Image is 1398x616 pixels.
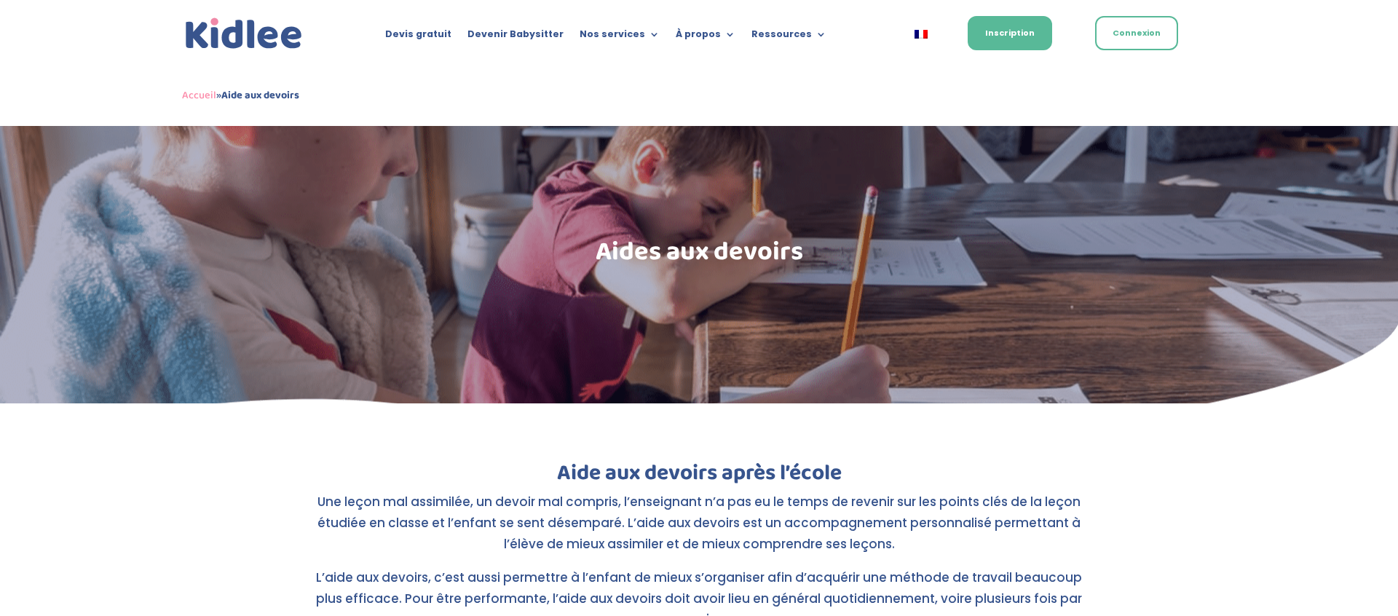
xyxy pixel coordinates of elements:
a: Ressources [751,29,826,45]
a: Connexion [1095,16,1178,50]
h2: Aide aux devoirs après l’école [306,462,1092,491]
a: Kidlee Logo [182,15,306,53]
a: Nos services [580,29,660,45]
a: Devenir Babysitter [467,29,564,45]
span: » [182,87,299,104]
img: Français [915,30,928,39]
a: Accueil [182,87,216,104]
a: À propos [676,29,735,45]
p: Une leçon mal assimilée, un devoir mal compris, l’enseignant n’a pas eu le temps de revenir sur l... [306,491,1092,567]
a: Devis gratuit [385,29,451,45]
h1: Aides aux devoirs [306,239,1092,272]
strong: Aide aux devoirs [221,87,299,104]
a: Inscription [968,16,1052,50]
img: logo_kidlee_bleu [182,15,306,53]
